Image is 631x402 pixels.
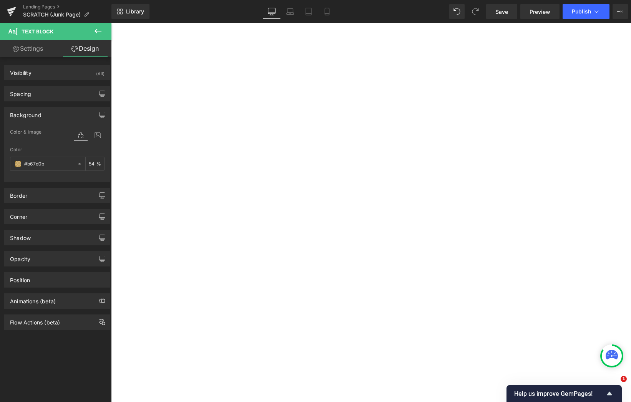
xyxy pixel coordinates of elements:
a: Laptop [281,4,299,19]
a: Design [57,40,113,57]
a: Desktop [262,4,281,19]
a: New Library [111,4,149,19]
iframe: Intercom live chat [605,376,623,394]
span: SCRATCH (Junk Page) [23,12,81,18]
a: Mobile [318,4,336,19]
button: More [613,4,628,19]
span: 1 [621,376,627,382]
span: Help us improve GemPages! [514,390,605,397]
span: Publish [572,8,591,15]
span: Preview [530,8,550,16]
a: Preview [520,4,560,19]
input: Color [24,160,73,168]
div: % [86,157,104,170]
span: Save [495,8,508,16]
a: Tablet [299,4,318,19]
a: Landing Pages [23,4,111,10]
button: Undo [449,4,465,19]
div: Color [10,147,105,152]
div: Background [10,108,42,118]
span: Library [126,8,144,15]
button: Redo [468,4,483,19]
span: Color & Image [10,129,42,135]
button: Publish [563,4,609,19]
button: Show survey - Help us improve GemPages! [514,389,614,398]
span: Text Block [22,28,53,35]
